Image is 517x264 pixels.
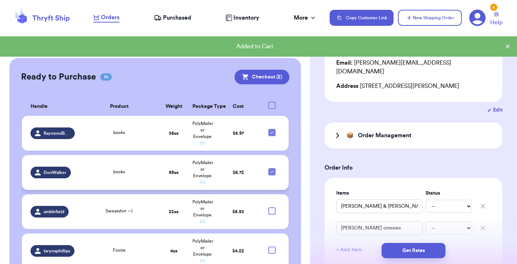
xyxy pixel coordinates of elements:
[93,13,119,23] a: Orders
[113,248,126,252] span: Footie
[382,243,445,258] button: Get Rates
[294,13,317,22] div: More
[336,190,423,197] label: Items
[233,170,244,175] span: $ 6.72
[169,210,179,214] strong: 22 oz
[44,248,70,254] span: tarynaphillips
[30,103,48,110] span: Handle
[233,13,259,22] span: Inventory
[336,83,358,89] span: Address
[6,42,504,51] div: Added to Cart
[225,13,259,22] a: Inventory
[398,10,462,26] button: New Shipping Order
[106,209,133,213] span: Sweatshirt
[169,170,179,175] strong: 59 oz
[100,73,112,81] span: 10
[44,170,66,175] span: DonWalker
[192,121,213,145] span: PolyMailer or Envelope ✉️
[192,200,213,224] span: PolyMailer or Envelope ✉️
[128,209,133,213] span: + 3
[469,9,486,26] a: 6
[232,210,244,214] span: $ 6.53
[170,249,178,253] strong: 4 oz
[44,130,70,136] span: RaymondBullon
[113,130,125,135] span: books
[154,13,191,22] a: Purchased
[232,249,244,253] span: $ 4.22
[233,131,244,135] span: $ 5.97
[113,170,125,174] span: books
[101,13,119,22] span: Orders
[490,12,502,27] a: Help
[192,239,213,263] span: PolyMailer or Envelope ✉️
[163,13,191,22] span: Purchased
[79,97,159,116] th: Product
[490,4,497,11] div: 6
[325,163,502,172] h3: Order Info
[188,97,217,116] th: Package Type
[159,97,188,116] th: Weight
[235,70,289,84] button: Checkout (2)
[358,131,411,140] h3: Order Management
[44,209,64,215] span: amblefield
[21,71,96,83] h2: Ready to Purchase
[336,58,491,76] div: [PERSON_NAME][EMAIL_ADDRESS][DOMAIN_NAME]
[336,60,353,66] span: Email:
[169,131,179,135] strong: 36 oz
[426,190,472,197] label: Status
[330,10,394,26] button: Copy Customer Link
[346,131,354,140] span: 📦
[487,106,502,114] button: Edit
[336,82,491,90] div: [STREET_ADDRESS][PERSON_NAME]
[490,18,502,27] span: Help
[192,161,213,184] span: PolyMailer or Envelope ✉️
[217,97,260,116] th: Cost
